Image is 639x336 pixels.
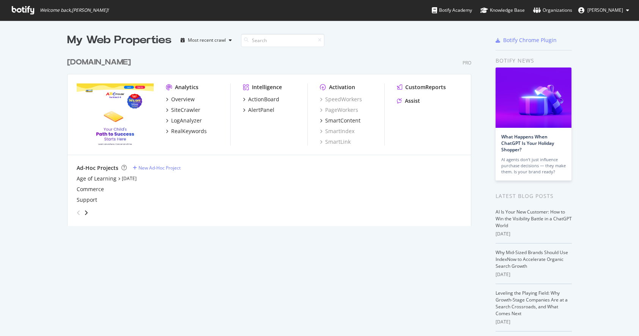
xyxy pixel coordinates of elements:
div: [DATE] [496,319,572,325]
a: SmartIndex [320,127,354,135]
a: ActionBoard [243,96,279,103]
a: Commerce [77,185,104,193]
div: Intelligence [252,83,282,91]
a: AlertPanel [243,106,274,114]
img: What Happens When ChatGPT Is Your Holiday Shopper? [496,68,571,128]
div: Latest Blog Posts [496,192,572,200]
a: Assist [397,97,420,105]
a: CustomReports [397,83,446,91]
div: New Ad-Hoc Project [139,165,181,171]
a: New Ad-Hoc Project [133,165,181,171]
div: Overview [171,96,195,103]
a: [DATE] [122,175,137,182]
div: [DOMAIN_NAME] [67,57,131,68]
a: Leveling the Playing Field: Why Growth-Stage Companies Are at a Search Crossroads, and What Comes... [496,290,568,317]
button: [PERSON_NAME] [572,4,635,16]
div: Botify Chrome Plugin [503,36,557,44]
div: CustomReports [405,83,446,91]
div: Most recent crawl [188,38,226,42]
div: Organizations [533,6,572,14]
div: angle-left [74,207,83,219]
div: Assist [405,97,420,105]
span: Welcome back, [PERSON_NAME] ! [40,7,109,13]
a: Support [77,196,97,204]
div: AI agents don’t just influence purchase decisions — they make them. Is your brand ready? [501,157,566,175]
a: Botify Chrome Plugin [496,36,557,44]
a: RealKeywords [166,127,207,135]
div: Pro [463,60,471,66]
div: angle-right [83,209,89,217]
a: [DOMAIN_NAME] [67,57,134,68]
a: AI Is Your New Customer: How to Win the Visibility Battle in a ChatGPT World [496,209,572,229]
a: Age of Learning [77,175,116,182]
div: grid [67,48,477,226]
div: [DATE] [496,271,572,278]
div: LogAnalyzer [171,117,202,124]
a: SiteCrawler [166,106,200,114]
div: My Web Properties [67,33,172,48]
div: Botify news [496,57,572,65]
div: [DATE] [496,231,572,237]
div: Ad-Hoc Projects [77,164,118,172]
div: SiteCrawler [171,106,200,114]
span: Brian McDowell [587,7,623,13]
a: LogAnalyzer [166,117,202,124]
a: Overview [166,96,195,103]
button: Most recent crawl [178,34,235,46]
a: SpeedWorkers [320,96,362,103]
div: SmartContent [325,117,360,124]
div: Knowledge Base [480,6,525,14]
div: AlertPanel [248,106,274,114]
a: SmartLink [320,138,351,146]
img: www.abcmouse.com [77,83,154,145]
a: PageWorkers [320,106,358,114]
div: ActionBoard [248,96,279,103]
a: What Happens When ChatGPT Is Your Holiday Shopper? [501,133,554,153]
div: Analytics [175,83,198,91]
a: SmartContent [320,117,360,124]
a: Why Mid-Sized Brands Should Use IndexNow to Accelerate Organic Search Growth [496,249,568,269]
div: RealKeywords [171,127,207,135]
div: Activation [329,83,355,91]
input: Search [241,34,324,47]
div: Botify Academy [432,6,472,14]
